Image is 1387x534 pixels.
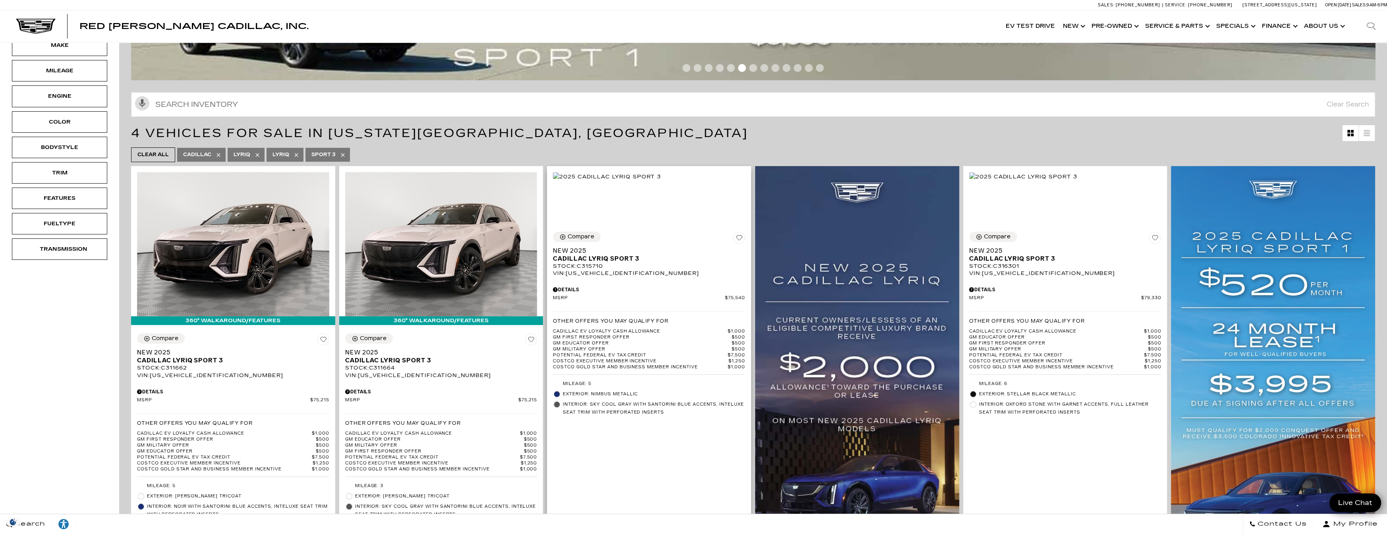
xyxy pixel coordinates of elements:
span: $1,000 [728,364,745,370]
span: MSRP [553,295,725,301]
span: $75,540 [725,295,745,301]
span: Go to slide 8 [760,64,768,72]
span: $7,500 [520,455,537,460]
span: Go to slide 11 [794,64,802,72]
div: Color [40,118,79,126]
div: Stock : C311664 [345,364,537,371]
span: $500 [1147,335,1161,341]
span: Potential Federal EV Tax Credit [969,352,1144,358]
span: Go to slide 5 [727,64,735,72]
span: $1,000 [312,466,329,472]
span: Cadillac EV Loyalty Cash Allowance [553,329,728,335]
a: MSRP $75,540 [553,295,745,301]
span: Go to slide 13 [816,64,824,72]
a: Cadillac EV Loyalty Cash Allowance $1,000 [553,329,745,335]
a: [STREET_ADDRESS][US_STATE] [1242,2,1317,8]
span: Exterior: Nimbus Metallic [563,390,745,398]
div: FeaturesFeatures [12,188,107,209]
span: MSRP [969,295,1141,301]
span: $500 [732,346,745,352]
img: Opt-Out Icon [4,518,22,526]
div: 360° WalkAround/Features [131,316,335,325]
span: $500 [316,443,329,449]
span: Interior: Oxford Stone with Garnet accents, Full Leather seat trim with Perforated inserts [979,400,1161,416]
a: Finance [1258,10,1300,42]
span: Search [12,519,45,530]
span: Exterior: [PERSON_NAME] Tricoat [147,492,329,500]
span: Potential Federal EV Tax Credit [137,455,312,460]
p: Other Offers You May Qualify For [345,420,461,427]
a: Potential Federal EV Tax Credit $7,500 [345,455,537,460]
a: Costco Executive Member Incentive $1,250 [969,358,1161,364]
span: 9 AM-6 PM [1366,2,1387,8]
section: Click to Open Cookie Consent Modal [4,518,22,526]
span: Exterior: [PERSON_NAME] Tricoat [355,492,537,500]
div: Bodystyle [40,143,79,152]
a: About Us [1300,10,1347,42]
span: $1,000 [520,431,537,437]
div: Trim [40,168,79,177]
span: Sales: [1352,2,1366,8]
a: New [1059,10,1088,42]
a: Costco Executive Member Incentive $1,250 [137,460,329,466]
div: Pricing Details - New 2025 Cadillac LYRIQ Sport 3 [969,286,1161,293]
span: [PHONE_NUMBER] [1188,2,1232,8]
div: Transmission [40,245,79,253]
span: $500 [1147,346,1161,352]
a: Specials [1212,10,1258,42]
span: $1,250 [313,460,329,466]
li: Mileage: 6 [969,379,1161,389]
p: Other Offers You May Qualify For [137,420,253,427]
a: New 2025Cadillac LYRIQ Sport 3 [553,247,745,263]
a: EV Test Drive [1002,10,1059,42]
span: Sales: [1098,2,1115,8]
a: Cadillac EV Loyalty Cash Allowance $1,000 [969,329,1161,335]
div: Stock : C311662 [137,364,329,371]
li: Mileage: 5 [137,481,329,491]
span: GM Military Offer [137,443,316,449]
div: Mileage [40,66,79,75]
a: Costco Gold Star and Business Member Incentive $1,000 [137,466,329,472]
div: Make [40,41,79,50]
a: MSRP $75,215 [137,397,329,403]
li: Mileage: 5 [553,379,745,389]
span: $75,215 [518,397,537,403]
a: Cadillac Dark Logo with Cadillac White Text [16,19,56,34]
span: GM First Responder Offer [345,449,524,455]
span: MSRP [345,397,518,403]
div: MileageMileage [12,60,107,81]
span: Costco Gold Star and Business Member Incentive [969,364,1144,370]
a: Service & Parts [1141,10,1212,42]
a: Red [PERSON_NAME] Cadillac, Inc. [79,22,309,30]
span: GM Military Offer [553,346,732,352]
div: Pricing Details - New 2025 Cadillac LYRIQ Sport 3 [345,388,537,395]
div: Search [1355,10,1387,42]
span: Costco Executive Member Incentive [137,460,313,466]
a: GM First Responder Offer $500 [553,335,745,341]
div: VIN: [US_VEHICLE_IDENTIFICATION_NUMBER] [137,372,329,379]
img: 2025 Cadillac LYRIQ Sport 3 [345,172,537,316]
span: GM Military Offer [969,346,1148,352]
div: Stock : C315710 [553,263,745,270]
span: $500 [316,437,329,443]
span: Go to slide 4 [716,64,724,72]
span: GM First Responder Offer [137,437,316,443]
span: Red [PERSON_NAME] Cadillac, Inc. [79,21,309,31]
div: EngineEngine [12,85,107,107]
div: Compare [360,335,386,342]
p: Other Offers You May Qualify For [553,317,668,325]
a: MSRP $79,330 [969,295,1161,301]
input: Search Inventory [131,92,1375,117]
a: GM Educator Offer $500 [345,437,537,443]
span: Go to slide 7 [749,64,757,72]
a: Costco Gold Star and Business Member Incentive $1,000 [553,364,745,370]
img: 2025 Cadillac LYRIQ Sport 3 [553,172,661,181]
a: Costco Executive Member Incentive $1,250 [345,460,537,466]
span: $1,000 [312,431,329,437]
div: TrimTrim [12,162,107,184]
span: $1,000 [728,329,745,335]
a: Grid View [1343,125,1358,141]
a: GM Educator Offer $500 [137,449,329,455]
button: Compare Vehicle [345,333,393,344]
a: Potential Federal EV Tax Credit $7,500 [969,352,1161,358]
